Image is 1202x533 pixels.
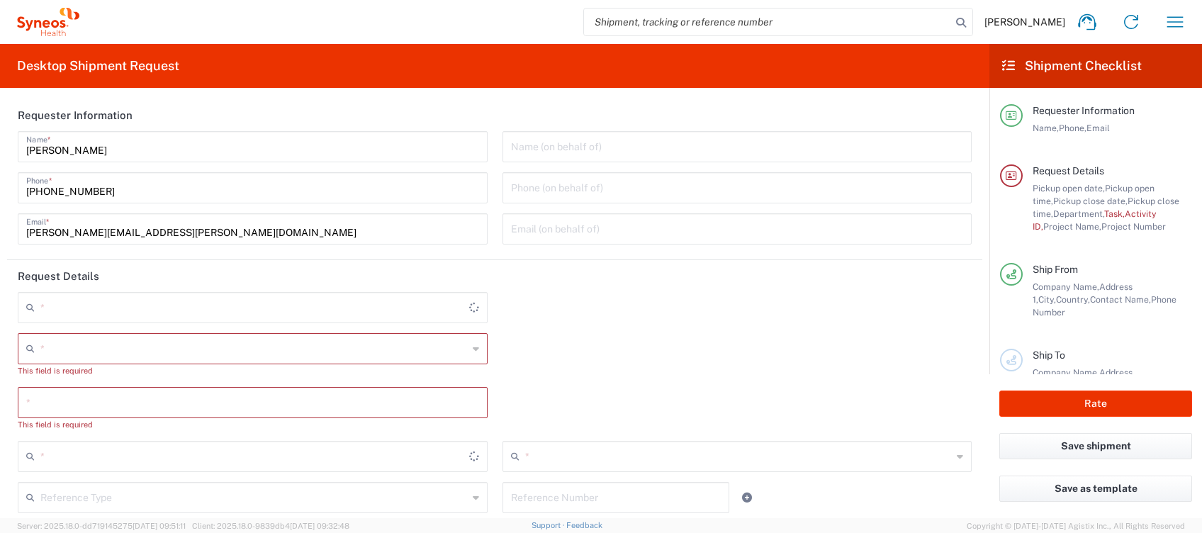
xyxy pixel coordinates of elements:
[1033,183,1105,193] span: Pickup open date,
[999,433,1192,459] button: Save shipment
[1059,123,1086,133] span: Phone,
[1053,208,1104,219] span: Department,
[1056,294,1090,305] span: Country,
[1086,123,1110,133] span: Email
[1104,208,1125,219] span: Task,
[1033,165,1104,176] span: Request Details
[133,522,186,530] span: [DATE] 09:51:11
[999,476,1192,502] button: Save as template
[17,522,186,530] span: Server: 2025.18.0-dd719145275
[1033,281,1099,292] span: Company Name,
[1090,294,1151,305] span: Contact Name,
[566,521,602,529] a: Feedback
[17,57,179,74] h2: Desktop Shipment Request
[192,522,349,530] span: Client: 2025.18.0-9839db4
[1038,294,1056,305] span: City,
[1033,105,1135,116] span: Requester Information
[18,108,133,123] h2: Requester Information
[18,269,99,284] h2: Request Details
[532,521,567,529] a: Support
[1101,221,1166,232] span: Project Number
[984,16,1065,28] span: [PERSON_NAME]
[967,520,1185,532] span: Copyright © [DATE]-[DATE] Agistix Inc., All Rights Reserved
[1033,123,1059,133] span: Name,
[1002,57,1142,74] h2: Shipment Checklist
[1033,367,1099,378] span: Company Name,
[1043,221,1101,232] span: Project Name,
[18,364,488,377] div: This field is required
[1033,349,1065,361] span: Ship To
[1033,264,1078,275] span: Ship From
[584,9,951,35] input: Shipment, tracking or reference number
[737,488,757,507] a: Add Reference
[18,418,488,431] div: This field is required
[999,391,1192,417] button: Rate
[290,522,349,530] span: [DATE] 09:32:48
[1053,196,1128,206] span: Pickup close date,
